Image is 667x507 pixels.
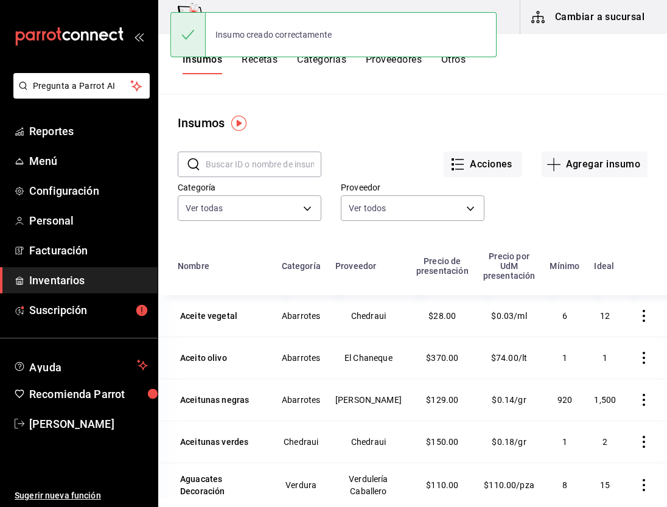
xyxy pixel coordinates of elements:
span: 8 [562,480,567,490]
button: Agregar insumo [542,152,648,177]
span: $0.18/gr [492,437,526,447]
span: $129.00 [426,395,458,405]
div: Aceitunas negras [180,394,249,406]
span: Suscripción [29,302,148,318]
div: Aceitunas verdes [180,436,248,448]
span: Ver todas [186,202,223,214]
td: Abarrotes [274,379,328,421]
button: Pregunta a Parrot AI [13,73,150,99]
span: 1 [602,353,607,363]
span: Ayuda [29,358,132,372]
span: Ver todos [349,202,386,214]
span: 1 [562,353,567,363]
span: 2 [602,437,607,447]
div: Precio por UdM presentación [483,251,536,281]
span: $110.00 [426,480,458,490]
span: $74.00/lt [491,353,527,363]
span: Reportes [29,123,148,139]
input: Buscar ID o nombre de insumo [206,152,321,177]
div: Aguacates Decoración [180,473,265,497]
span: $150.00 [426,437,458,447]
div: Aceito olivo [180,352,227,364]
div: Precio de presentación [416,256,469,276]
label: Proveedor [341,183,484,192]
img: Tooltip marker [231,116,246,131]
button: Insumos [183,54,222,74]
div: Aceite vegetal [180,310,237,322]
span: 6 [562,311,567,321]
td: Abarrotes [274,337,328,379]
td: Verdura [274,463,328,507]
a: Pregunta a Parrot AI [9,88,150,101]
span: [PERSON_NAME] [29,416,148,432]
button: open_drawer_menu [134,32,144,41]
button: Proveedores [366,54,422,74]
span: $28.00 [428,311,456,321]
td: Verdulería Caballero [328,463,409,507]
span: 12 [600,311,610,321]
td: Chedraui [328,421,409,463]
span: Sugerir nueva función [15,489,148,502]
span: Menú [29,153,148,169]
span: 15 [600,480,610,490]
span: 1 [562,437,567,447]
span: $0.14/gr [492,395,526,405]
div: Insumos [178,114,225,132]
span: $110.00/pza [484,480,534,490]
button: Categorías [297,54,346,74]
div: Proveedor [335,261,376,271]
div: navigation tabs [183,54,466,74]
td: Chedraui [274,421,328,463]
span: Recomienda Parrot [29,386,148,402]
span: Inventarios [29,272,148,288]
span: Facturación [29,242,148,259]
span: $370.00 [426,353,458,363]
span: 1,500 [594,395,616,405]
div: Insumo creado correctamente [206,21,341,48]
span: $0.03/ml [491,311,526,321]
button: Otros [441,54,466,74]
span: Personal [29,212,148,229]
td: [PERSON_NAME] [328,379,409,421]
div: Mínimo [550,261,579,271]
div: Categoría [282,261,321,271]
button: Recetas [242,54,278,74]
span: Configuración [29,183,148,199]
div: Ideal [594,261,614,271]
td: El Chaneque [328,337,409,379]
span: Pregunta a Parrot AI [33,80,131,93]
label: Categoría [178,183,321,192]
td: Chedraui [328,295,409,337]
button: Acciones [444,152,522,177]
span: 920 [557,395,572,405]
td: Abarrotes [274,295,328,337]
div: Nombre [178,261,209,271]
